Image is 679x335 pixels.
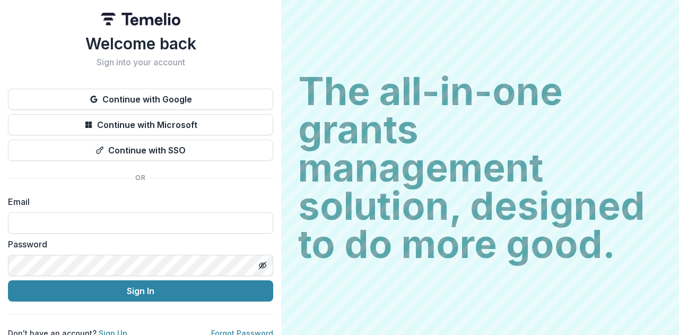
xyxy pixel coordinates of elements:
[101,13,180,25] img: Temelio
[254,257,271,274] button: Toggle password visibility
[8,114,273,135] button: Continue with Microsoft
[8,34,273,53] h1: Welcome back
[8,140,273,161] button: Continue with SSO
[8,238,267,251] label: Password
[8,89,273,110] button: Continue with Google
[8,195,267,208] label: Email
[8,280,273,302] button: Sign In
[8,57,273,67] h2: Sign into your account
